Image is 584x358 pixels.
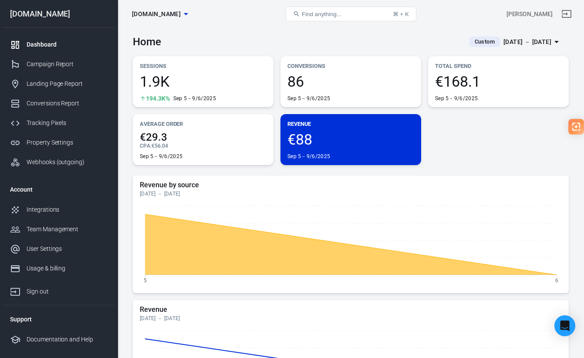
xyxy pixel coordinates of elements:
div: Documentation and Help [27,335,108,344]
div: Campaign Report [27,60,108,69]
li: Support [3,309,115,330]
a: Landing Page Report [3,74,115,94]
span: €56.04 [152,143,168,149]
a: Property Settings [3,133,115,152]
a: Tracking Pixels [3,113,115,133]
p: Revenue [287,119,414,128]
span: theambitiousman.fr [132,9,181,20]
h5: Revenue [140,305,562,314]
div: [DATE] － [DATE] [140,190,562,197]
div: ⌘ + K [393,11,409,17]
span: Custom [471,37,498,46]
div: Team Management [27,225,108,234]
a: Sign out [556,3,577,24]
span: €88 [287,132,414,147]
a: Webhooks (outgoing) [3,152,115,172]
h3: Home [133,36,161,48]
div: [DATE] － [DATE] [503,37,551,47]
div: Property Settings [27,138,108,147]
a: Campaign Report [3,54,115,74]
div: Sep 5－9/6/2025 [287,153,330,160]
p: Total Spend [435,61,562,71]
h5: Revenue by source [140,181,562,189]
div: Account id: NG0iH9GQ [506,10,553,19]
a: Integrations [3,200,115,220]
div: Webhooks (outgoing) [27,158,108,167]
div: Sign out [27,287,108,296]
div: User Settings [27,244,108,253]
button: Custom[DATE] － [DATE] [462,35,569,49]
a: Usage & billing [3,259,115,278]
a: Conversions Report [3,94,115,113]
tspan: 5 [144,277,147,283]
a: User Settings [3,239,115,259]
a: Sign out [3,278,115,301]
div: Open Intercom Messenger [554,315,575,336]
div: Usage & billing [27,264,108,273]
div: Conversions Report [27,99,108,108]
span: Find anything... [302,11,341,17]
p: Conversions [287,61,414,71]
span: €29.3 [140,132,267,142]
div: Sep 5－9/6/2025 [287,95,330,102]
button: Find anything...⌘ + K [286,7,416,21]
div: Sep 5－9/6/2025 [173,95,216,102]
div: [DOMAIN_NAME] [3,10,115,18]
p: Sessions [140,61,267,71]
span: CPA : [140,143,152,149]
a: Dashboard [3,35,115,54]
div: Dashboard [27,40,108,49]
button: [DOMAIN_NAME] [128,6,191,22]
a: Team Management [3,220,115,239]
div: [DATE] － [DATE] [140,315,562,322]
tspan: 6 [555,277,558,283]
li: Account [3,179,115,200]
div: Sep 5－9/6/2025 [435,95,478,102]
span: 86 [287,74,414,89]
div: Landing Page Report [27,79,108,88]
div: Integrations [27,205,108,214]
span: €168.1 [435,74,562,89]
p: Average Order [140,119,267,128]
span: 1.9K [140,74,267,89]
span: 194.3K% [146,95,170,101]
div: Tracking Pixels [27,118,108,128]
div: Sep 5－9/6/2025 [140,153,182,160]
